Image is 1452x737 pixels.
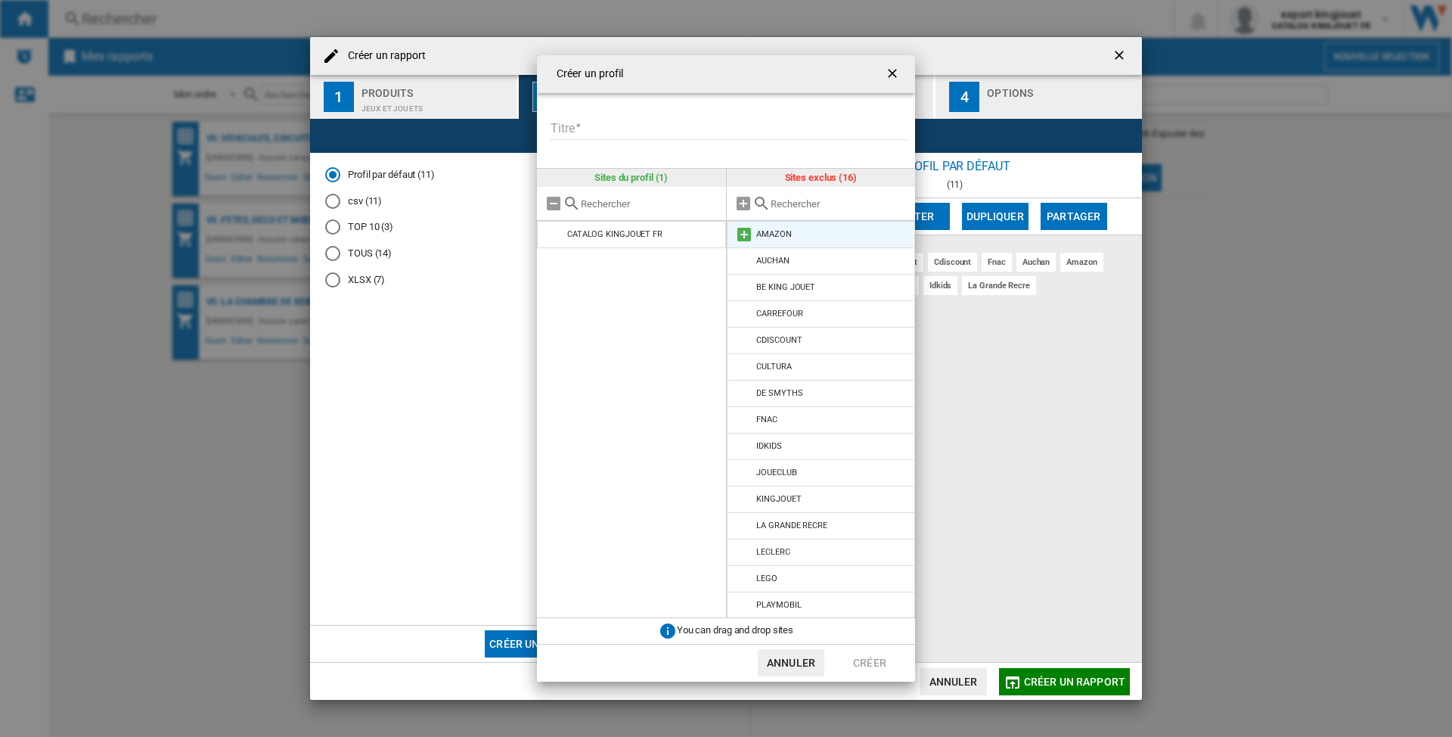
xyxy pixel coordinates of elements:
[756,309,802,319] div: CARREFOUR
[885,66,903,84] ng-md-icon: getI18NText('BUTTONS.CLOSE_DIALOG')
[756,600,801,610] div: PLAYMOBIL
[771,198,908,210] input: Rechercher
[756,468,796,477] div: JOUECLUB
[756,574,777,583] div: LEGO
[756,415,777,424] div: FNAC
[727,169,916,187] div: Sites exclus (16)
[756,282,815,292] div: BE KING JOUET
[756,229,791,239] div: AMAZON
[537,169,726,187] div: Sites du profil (1)
[581,198,718,210] input: Rechercher
[756,388,802,398] div: DE SMYTHS
[734,194,752,213] md-icon: Tout ajouter
[677,624,793,636] span: You can drag and drop sites
[879,59,909,89] button: getI18NText('BUTTONS.CLOSE_DIALOG')
[756,441,781,451] div: IDKIDS
[756,256,789,266] div: AUCHAN
[756,362,791,372] div: CULTURA
[756,547,790,557] div: LECLERC
[756,494,801,504] div: KINGJOUET
[544,194,563,213] md-icon: Tout retirer
[756,521,827,530] div: LA GRANDE RECRE
[549,67,624,82] h4: Créer un profil
[756,335,802,345] div: CDISCOUNT
[758,649,824,676] button: Annuler
[567,229,662,239] div: CATALOG KINGJOUET FR
[836,649,903,676] button: Créer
